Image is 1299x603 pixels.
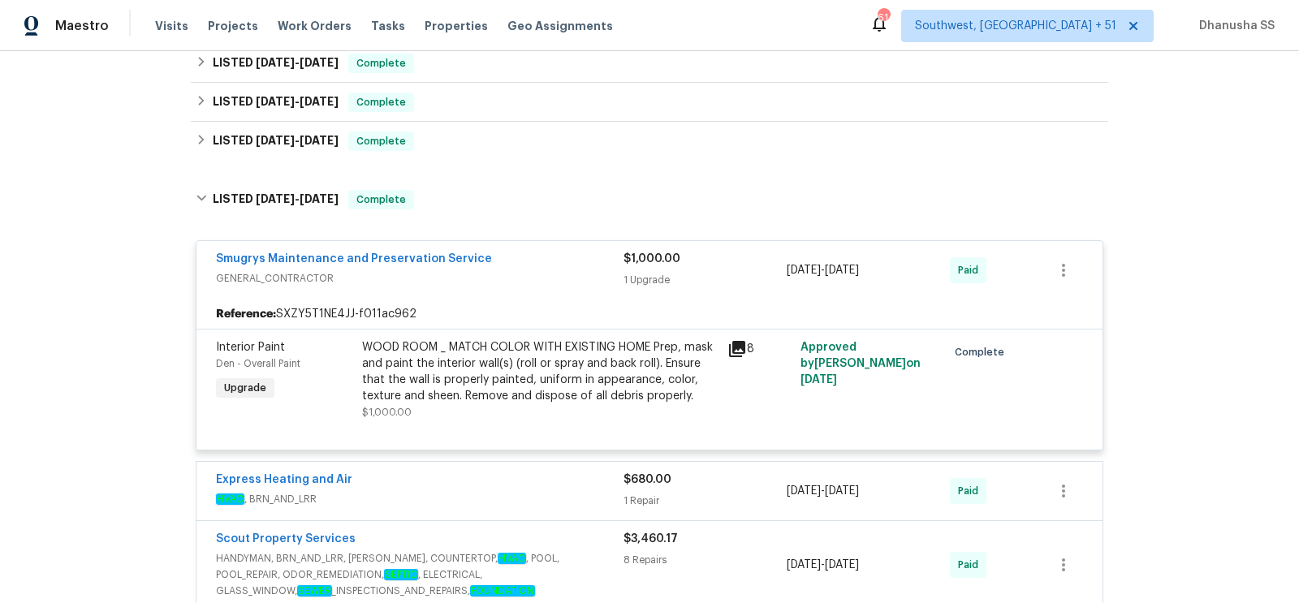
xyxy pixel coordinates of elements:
[216,474,352,485] a: Express Heating and Air
[55,18,109,34] span: Maestro
[256,193,295,205] span: [DATE]
[216,253,492,265] a: Smugrys Maintenance and Preservation Service
[470,585,535,597] em: FOUNDATION
[825,485,859,497] span: [DATE]
[300,57,339,68] span: [DATE]
[213,93,339,112] h6: LISTED
[216,493,244,505] em: HVAC
[825,265,859,276] span: [DATE]
[256,96,339,107] span: -
[362,339,718,404] div: WOOD ROOM _ MATCH COLOR WITH EXISTING HOME Prep, mask and paint the interior wall(s) (roll or spr...
[216,550,624,599] span: HANDYMAN, BRN_AND_LRR, [PERSON_NAME], COUNTERTOP, , POOL, POOL_REPAIR, ODOR_REMEDIATION, , ELECTR...
[878,10,889,26] div: 614
[801,342,921,385] span: Approved by [PERSON_NAME] on
[787,262,859,278] span: -
[216,306,276,322] b: Reference:
[350,133,412,149] span: Complete
[278,18,352,34] span: Work Orders
[624,474,671,485] span: $680.00
[350,192,412,208] span: Complete
[213,190,339,209] h6: LISTED
[624,533,678,545] span: $3,460.17
[958,557,985,573] span: Paid
[362,407,412,417] span: $1,000.00
[507,18,613,34] span: Geo Assignments
[218,380,273,396] span: Upgrade
[624,272,787,288] div: 1 Upgrade
[216,270,624,286] span: GENERAL_CONTRACTOR
[297,585,332,597] em: SEWER
[191,174,1108,226] div: LISTED [DATE]-[DATE]Complete
[825,559,859,571] span: [DATE]
[624,493,787,509] div: 1 Repair
[213,54,339,73] h6: LISTED
[350,94,412,110] span: Complete
[256,193,339,205] span: -
[371,20,405,32] span: Tasks
[216,342,285,353] span: Interior Paint
[216,359,300,368] span: Den - Overall Paint
[256,96,295,107] span: [DATE]
[787,559,821,571] span: [DATE]
[958,483,985,499] span: Paid
[256,135,339,146] span: -
[208,18,258,34] span: Projects
[787,483,859,499] span: -
[216,533,356,545] a: Scout Property Services
[915,18,1116,34] span: Southwest, [GEOGRAPHIC_DATA] + 51
[216,491,624,507] span: , BRN_AND_LRR
[300,96,339,107] span: [DATE]
[624,253,680,265] span: $1,000.00
[787,265,821,276] span: [DATE]
[196,299,1103,329] div: SXZY5T1NE4JJ-f011ac962
[498,553,526,564] em: HVAC
[300,135,339,146] span: [DATE]
[958,262,985,278] span: Paid
[801,374,837,385] span: [DATE]
[155,18,188,34] span: Visits
[787,485,821,497] span: [DATE]
[191,44,1108,83] div: LISTED [DATE]-[DATE]Complete
[350,55,412,71] span: Complete
[787,557,859,573] span: -
[1193,18,1275,34] span: Dhanusha SS
[256,135,295,146] span: [DATE]
[624,552,787,568] div: 8 Repairs
[191,83,1108,122] div: LISTED [DATE]-[DATE]Complete
[727,339,791,359] div: 8
[425,18,488,34] span: Properties
[191,122,1108,161] div: LISTED [DATE]-[DATE]Complete
[384,569,418,580] em: SEPTIC
[256,57,295,68] span: [DATE]
[256,57,339,68] span: -
[300,193,339,205] span: [DATE]
[955,344,1011,360] span: Complete
[213,131,339,151] h6: LISTED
